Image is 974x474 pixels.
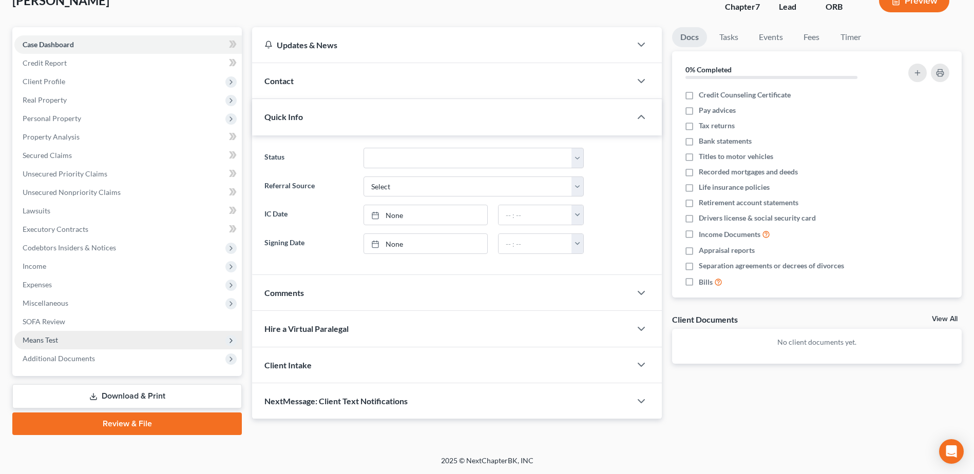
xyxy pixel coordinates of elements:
[779,1,809,13] div: Lead
[751,27,791,47] a: Events
[264,288,304,298] span: Comments
[259,233,358,254] label: Signing Date
[699,105,736,115] span: Pay advices
[23,299,68,307] span: Miscellaneous
[14,146,242,165] a: Secured Claims
[680,337,953,347] p: No client documents yet.
[23,280,52,289] span: Expenses
[699,121,735,131] span: Tax returns
[364,234,487,253] a: None
[755,2,760,11] span: 7
[499,234,572,253] input: -- : --
[264,324,349,333] span: Hire a Virtual Paralegal
[672,314,738,325] div: Client Documents
[12,384,242,408] a: Download & Print
[699,245,755,255] span: Appraisal reports
[264,396,408,406] span: NextMessage: Client Text Notifications
[932,315,958,323] a: View All
[14,165,242,183] a: Unsecured Priority Claims
[699,261,844,271] span: Separation agreements or decrees of divorces
[23,206,50,215] span: Lawsuits
[23,77,65,86] span: Client Profile
[23,151,72,160] span: Secured Claims
[23,114,81,123] span: Personal Property
[12,412,242,435] a: Review & File
[14,54,242,72] a: Credit Report
[23,58,67,67] span: Credit Report
[264,39,619,50] div: Updates & News
[23,262,46,270] span: Income
[14,202,242,220] a: Lawsuits
[14,35,242,54] a: Case Dashboard
[23,354,95,363] span: Additional Documents
[23,95,67,104] span: Real Property
[259,176,358,197] label: Referral Source
[699,167,798,177] span: Recorded mortgages and deeds
[699,90,791,100] span: Credit Counseling Certificate
[23,188,121,196] span: Unsecured Nonpriority Claims
[832,27,869,47] a: Timer
[264,112,303,122] span: Quick Info
[259,205,358,225] label: IC Date
[23,169,107,178] span: Unsecured Priority Claims
[23,225,88,233] span: Executory Contracts
[699,182,770,192] span: Life insurance policies
[499,205,572,225] input: -- : --
[14,220,242,239] a: Executory Contracts
[699,277,713,287] span: Bills
[699,136,752,146] span: Bank statements
[259,148,358,168] label: Status
[364,205,487,225] a: None
[699,229,760,240] span: Income Documents
[826,1,863,13] div: ORB
[699,213,816,223] span: Drivers license & social security card
[23,243,116,252] span: Codebtors Insiders & Notices
[14,312,242,331] a: SOFA Review
[14,128,242,146] a: Property Analysis
[725,1,762,13] div: Chapter
[264,76,294,86] span: Contact
[699,197,798,208] span: Retirement account statements
[711,27,747,47] a: Tasks
[685,65,732,74] strong: 0% Completed
[23,132,80,141] span: Property Analysis
[14,183,242,202] a: Unsecured Nonpriority Claims
[939,439,964,464] div: Open Intercom Messenger
[23,335,58,344] span: Means Test
[795,27,828,47] a: Fees
[699,151,773,162] span: Titles to motor vehicles
[23,40,74,49] span: Case Dashboard
[23,317,65,326] span: SOFA Review
[195,456,780,474] div: 2025 © NextChapterBK, INC
[264,360,312,370] span: Client Intake
[672,27,707,47] a: Docs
